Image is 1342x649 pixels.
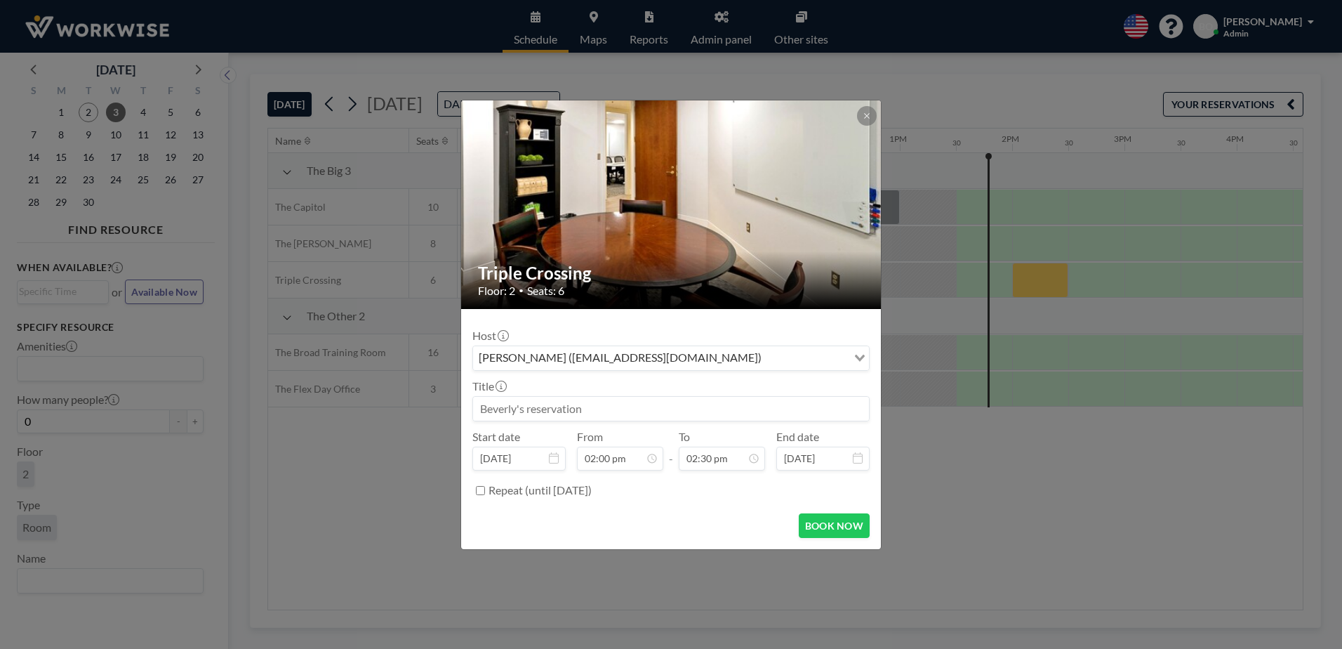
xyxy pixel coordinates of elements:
label: Host [472,329,507,343]
div: Search for option [473,346,869,370]
input: Beverly's reservation [473,397,869,421]
span: - [669,435,673,466]
label: Repeat (until [DATE]) [489,483,592,497]
label: To [679,430,690,444]
input: Search for option [766,349,846,367]
span: Floor: 2 [478,284,515,298]
img: 537.jpg [461,46,882,362]
h2: Triple Crossing [478,263,865,284]
span: [PERSON_NAME] ([EMAIL_ADDRESS][DOMAIN_NAME]) [476,349,764,367]
label: End date [776,430,819,444]
label: Title [472,379,505,393]
span: • [519,285,524,296]
label: From [577,430,603,444]
span: Seats: 6 [527,284,564,298]
button: BOOK NOW [799,513,870,538]
label: Start date [472,430,520,444]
